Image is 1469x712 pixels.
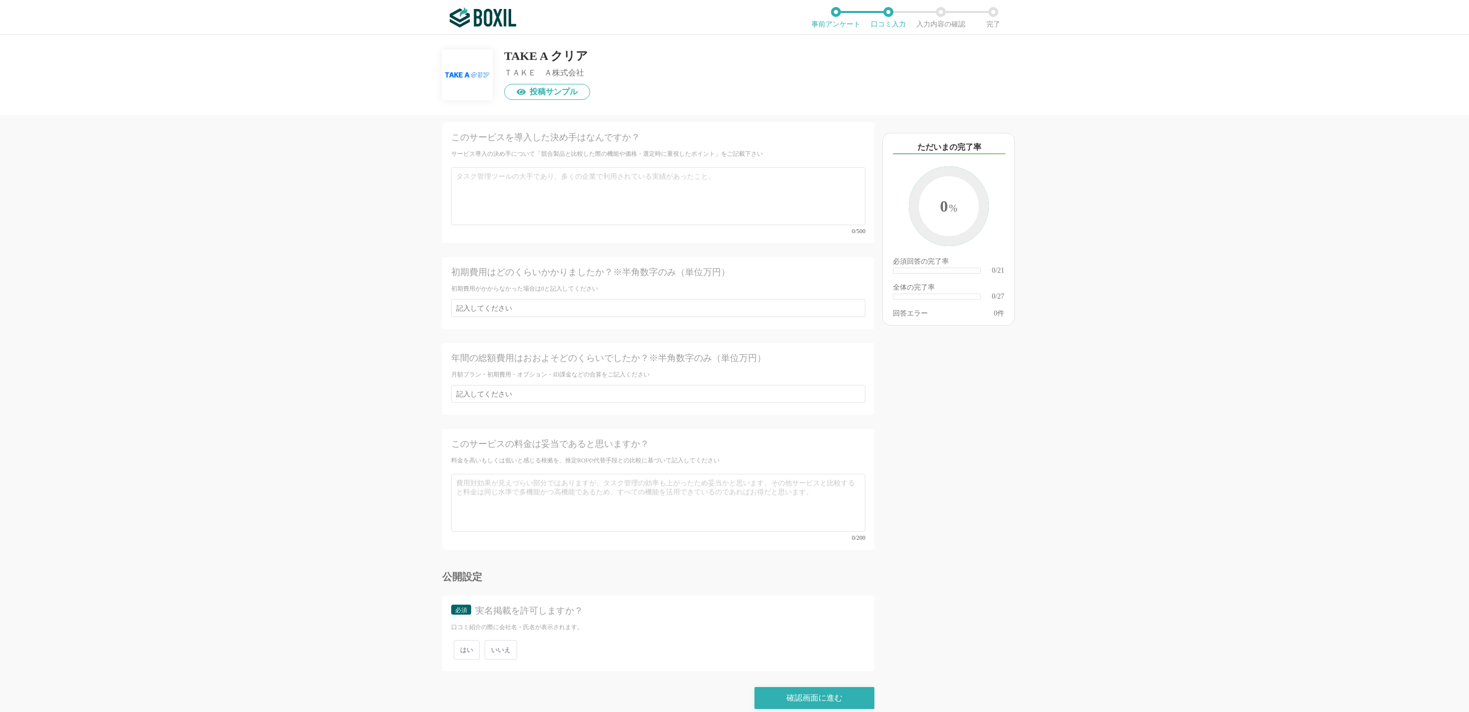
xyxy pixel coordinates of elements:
input: 記入してください [451,299,865,317]
div: 回答エラー [893,310,928,317]
div: このサービスの料金は妥当であると思いますか？ [451,438,824,450]
div: 0/200 [451,535,865,541]
div: 年間の総額費用はおおよそどのくらいでしたか？※半角数字のみ（単位万円） [451,352,824,364]
div: サービス導入の決め手について「競合製品と比較した際の機能や価格・選定時に重視したポイント」をご記載下さい [451,150,865,158]
div: 件 [994,310,1004,317]
div: TAKE A クリア [504,50,590,62]
div: 実名掲載を許可しますか？ [475,605,848,617]
li: 完了 [967,7,1019,28]
span: % [949,203,957,214]
div: このサービスを導入した決め手はなんですか？ [451,131,824,144]
span: 必須 [455,607,467,614]
div: ただいまの完了率 [893,141,1005,154]
span: はい [454,640,480,660]
div: 初期費用がかからなかった場合は0と記入してください [451,285,865,293]
div: 公開設定 [442,572,874,582]
div: 口コミ紹介の際に会社名・氏名が表示されます。 [451,623,865,632]
div: 0/27 [992,293,1004,300]
div: 料金を高いもしくは低いと感じる根拠を、推定ROIや代替手段との比較に基づいて記入してください [451,456,865,465]
div: 確認画面に進む [754,687,874,709]
div: 必須回答の完了率 [893,258,1004,267]
span: 0 [994,310,997,317]
li: 入力内容の確認 [914,7,967,28]
div: ＴＡＫＥ Ａ株式会社 [504,69,590,77]
div: 全体の完了率 [893,284,1004,293]
img: ボクシルSaaS_ロゴ [450,7,516,27]
div: 0/21 [992,267,1004,274]
div: 0/500 [451,228,865,234]
div: 月額プラン・初期費用・オプション・ID課金などの合算をご記入ください [451,370,865,379]
li: 事前アンケート [809,7,862,28]
span: 投稿サンプル [530,88,578,96]
div: 初期費用はどのくらいかかりましたか？※半角数字のみ（単位万円） [451,266,824,279]
li: 口コミ入力 [862,7,914,28]
span: 0 [919,176,979,238]
span: いいえ [485,640,517,660]
input: 記入してください [451,385,865,403]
